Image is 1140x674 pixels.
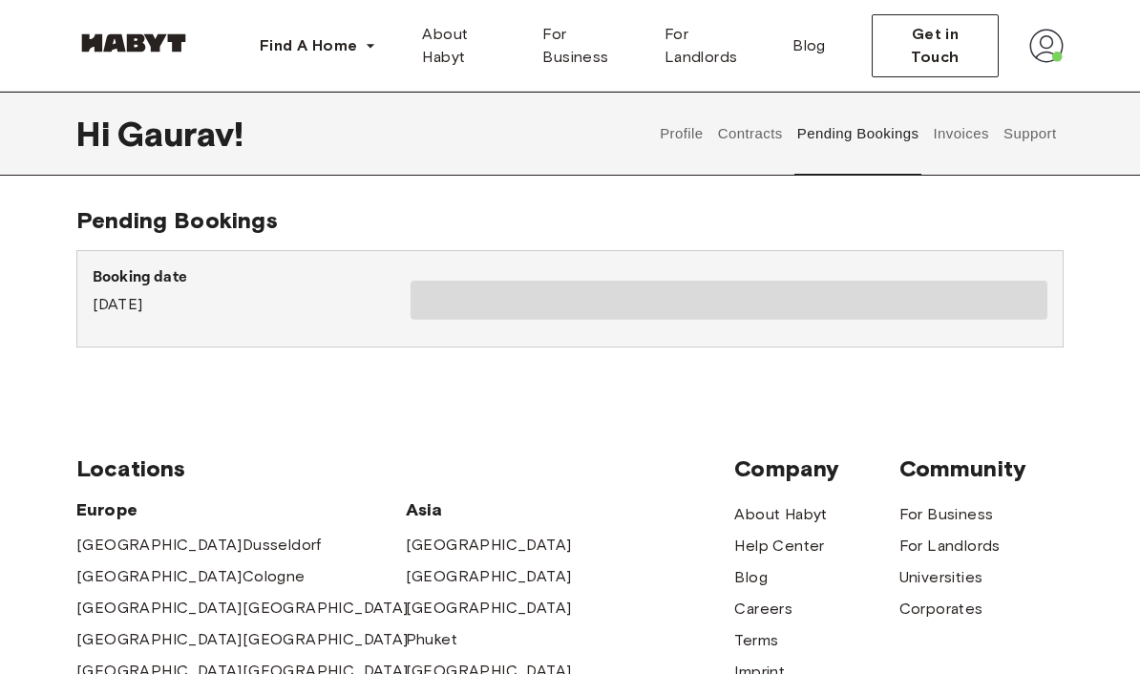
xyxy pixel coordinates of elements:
a: Blog [777,15,841,76]
button: Profile [658,92,707,176]
span: Pending Bookings [76,206,278,234]
a: For Business [899,503,994,526]
span: Asia [406,498,570,521]
a: About Habyt [407,15,527,76]
a: Cologne [243,565,306,588]
button: Contracts [715,92,785,176]
a: Help Center [734,535,824,558]
a: Dusseldorf [243,534,322,557]
button: Pending Bookings [794,92,921,176]
span: Get in Touch [888,23,982,69]
img: avatar [1029,29,1064,63]
span: Community [899,454,1064,483]
a: [GEOGRAPHIC_DATA] [76,534,243,557]
span: For Landlords [665,23,762,69]
a: For Landlords [649,15,777,76]
a: For Landlords [899,535,1001,558]
a: [GEOGRAPHIC_DATA] [76,597,243,620]
a: Terms [734,629,778,652]
a: [GEOGRAPHIC_DATA] [76,628,243,651]
a: [GEOGRAPHIC_DATA] [243,628,409,651]
span: For Business [542,23,633,69]
div: [DATE] [93,266,411,316]
img: Habyt [76,33,191,53]
button: Find A Home [244,27,391,65]
a: [GEOGRAPHIC_DATA] [76,565,243,588]
span: Locations [76,454,734,483]
span: Blog [792,34,826,57]
button: Support [1001,92,1059,176]
span: About Habyt [422,23,512,69]
a: [GEOGRAPHIC_DATA] [406,534,572,557]
span: Hi [76,114,117,154]
button: Invoices [931,92,991,176]
a: Careers [734,598,792,621]
span: Find A Home [260,34,357,57]
a: About Habyt [734,503,827,526]
a: Blog [734,566,768,589]
a: Universities [899,566,983,589]
div: user profile tabs [653,92,1064,176]
a: [GEOGRAPHIC_DATA] [406,597,572,620]
span: Gaurav ! [117,114,243,154]
button: Get in Touch [872,14,999,77]
a: [GEOGRAPHIC_DATA] [406,565,572,588]
span: Europe [76,498,406,521]
a: Phuket [406,628,457,651]
a: Corporates [899,598,983,621]
span: Company [734,454,898,483]
a: [GEOGRAPHIC_DATA] [243,597,409,620]
p: Booking date [93,266,411,289]
a: For Business [527,15,648,76]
